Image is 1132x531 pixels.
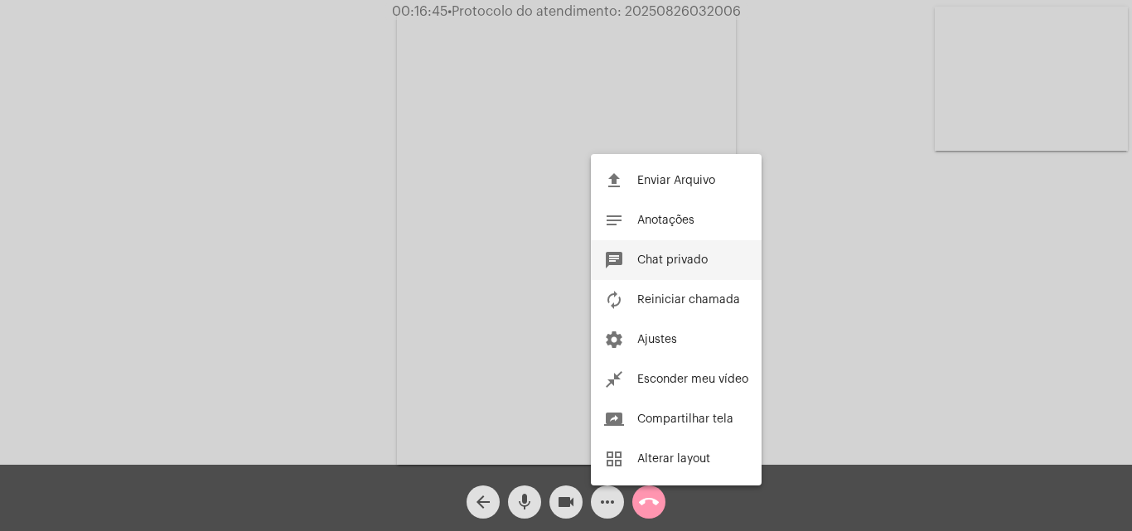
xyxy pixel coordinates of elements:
mat-icon: file_upload [604,171,624,191]
span: Reiniciar chamada [637,294,740,306]
mat-icon: autorenew [604,290,624,310]
span: Ajustes [637,334,677,345]
span: Esconder meu vídeo [637,374,748,385]
mat-icon: grid_view [604,449,624,469]
span: Enviar Arquivo [637,175,715,186]
mat-icon: screen_share [604,409,624,429]
mat-icon: notes [604,210,624,230]
span: Compartilhar tela [637,413,733,425]
span: Alterar layout [637,453,710,465]
span: Chat privado [637,254,708,266]
mat-icon: chat [604,250,624,270]
mat-icon: close_fullscreen [604,369,624,389]
mat-icon: settings [604,330,624,350]
span: Anotações [637,215,694,226]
